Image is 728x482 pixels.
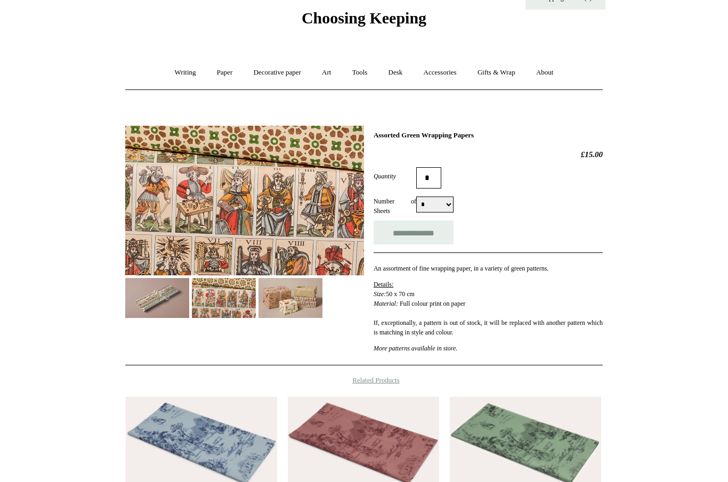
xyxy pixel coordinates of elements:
[302,18,426,25] a: Choosing Keeping
[302,9,426,27] span: Choosing Keeping
[258,278,322,318] img: Assorted Green Wrapping Papers
[312,59,341,87] a: Art
[374,280,603,337] p: 50 x 70 cm Full colour print on paper If, exceptionally, a pattern is out of stock, it will be re...
[374,264,603,273] p: An assortment of fine wrapping paper, in a variety of green patterns.
[468,59,525,87] a: Gifts & Wrap
[374,131,603,140] h1: Assorted Green Wrapping Papers
[125,126,364,275] img: Assorted Green Wrapping Papers
[527,59,563,87] a: About
[414,59,466,87] a: Accessories
[374,290,386,298] em: Size:
[244,59,311,87] a: Decorative paper
[379,59,412,87] a: Desk
[207,59,242,87] a: Paper
[374,345,457,352] em: More patterns available in store.
[374,300,398,307] em: Material:
[125,278,189,318] img: Assorted Green Wrapping Papers
[165,59,206,87] a: Writing
[343,59,377,87] a: Tools
[98,376,630,385] h4: Related Products
[374,281,393,288] span: Details:
[374,197,416,216] label: Number of Sheets
[374,150,603,159] h2: £15.00
[192,278,256,318] img: Assorted Green Wrapping Papers
[374,171,416,181] label: Quantity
